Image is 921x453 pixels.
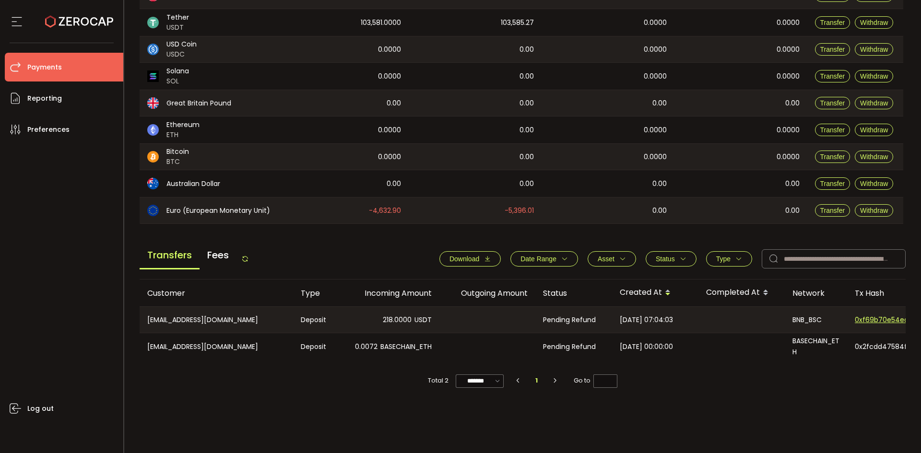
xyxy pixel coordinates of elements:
span: 0.0000 [644,71,667,82]
span: 0.00 [520,125,534,136]
span: Pending Refund [543,341,596,352]
div: [EMAIL_ADDRESS][DOMAIN_NAME] [140,333,293,360]
div: Type [293,288,343,299]
button: Asset [588,251,636,267]
img: btc_portfolio.svg [147,151,159,163]
div: Customer [140,288,293,299]
button: Withdraw [855,97,893,109]
span: 218.0000 [383,314,412,325]
span: Transfer [820,180,845,187]
img: eth_portfolio.svg [147,124,159,136]
span: SOL [166,76,189,86]
span: 0.0000 [644,44,667,55]
button: Withdraw [855,43,893,56]
span: Go to [574,374,617,387]
span: Fees [200,242,236,268]
div: Chat Widget [873,407,921,453]
span: Log out [27,402,54,416]
button: Withdraw [855,16,893,29]
span: [DATE] 07:04:03 [620,314,673,325]
span: 0.00 [652,98,667,109]
span: Transfer [820,207,845,214]
span: 0.00 [785,98,800,109]
div: Incoming Amount [343,288,439,299]
div: BASECHAIN_ETH [785,333,847,360]
span: 0.0000 [777,17,800,28]
span: BASECHAIN_ETH [380,341,432,352]
span: 0.0000 [644,17,667,28]
div: Deposit [293,333,343,360]
img: sol_portfolio.png [147,70,159,82]
button: Withdraw [855,204,893,217]
span: 103,585.27 [501,17,534,28]
span: Transfer [820,46,845,53]
span: Withdraw [860,126,888,134]
span: Withdraw [860,72,888,80]
button: Status [646,251,697,267]
span: 0.00 [520,151,534,163]
button: Transfer [815,16,850,29]
span: 0.00 [785,178,800,189]
span: Transfer [820,153,845,161]
span: Pending Refund [543,314,596,325]
span: 0.00 [520,71,534,82]
span: 0.00 [652,205,667,216]
button: Transfer [815,151,850,163]
span: 0.0000 [777,125,800,136]
span: 103,581.0000 [361,17,401,28]
div: BNB_BSC [785,307,847,333]
span: Transfer [820,99,845,107]
div: Outgoing Amount [439,288,535,299]
span: 0.00 [520,178,534,189]
span: 0.0000 [777,44,800,55]
span: 0.00 [520,44,534,55]
span: Download [449,255,479,263]
span: Date Range [520,255,556,263]
img: usdt_portfolio.svg [147,17,159,28]
span: 0.0000 [378,125,401,136]
span: Transfer [820,126,845,134]
span: BTC [166,157,189,167]
span: Payments [27,60,62,74]
span: ETH [166,130,200,140]
button: Transfer [815,70,850,82]
span: 0.00 [520,98,534,109]
span: Tether [166,12,189,23]
span: Status [656,255,675,263]
span: USDT [166,23,189,33]
span: 0.00 [652,178,667,189]
div: Status [535,288,612,299]
span: USD Coin [166,39,197,49]
div: [EMAIL_ADDRESS][DOMAIN_NAME] [140,307,293,333]
span: 0.00 [785,205,800,216]
span: 0.0000 [378,151,401,163]
span: -5,396.01 [505,205,534,216]
span: Euro (European Monetary Unit) [166,206,270,216]
span: Australian Dollar [166,179,220,189]
div: Completed At [698,285,785,301]
span: Withdraw [860,153,888,161]
button: Transfer [815,124,850,136]
span: Bitcoin [166,147,189,157]
span: Transfer [820,72,845,80]
button: Transfer [815,177,850,190]
span: Asset [598,255,614,263]
span: Withdraw [860,19,888,26]
button: Transfer [815,97,850,109]
span: 0.0000 [378,44,401,55]
span: Preferences [27,123,70,137]
span: 0.00 [387,98,401,109]
span: 0.0000 [644,125,667,136]
button: Withdraw [855,151,893,163]
span: USDT [414,314,432,325]
span: Transfer [820,19,845,26]
button: Withdraw [855,70,893,82]
span: -4,632.90 [369,205,401,216]
button: Transfer [815,43,850,56]
span: USDC [166,49,197,59]
span: 0.0000 [777,71,800,82]
span: Total 2 [428,374,449,387]
span: Ethereum [166,120,200,130]
span: Solana [166,66,189,76]
img: aud_portfolio.svg [147,178,159,189]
